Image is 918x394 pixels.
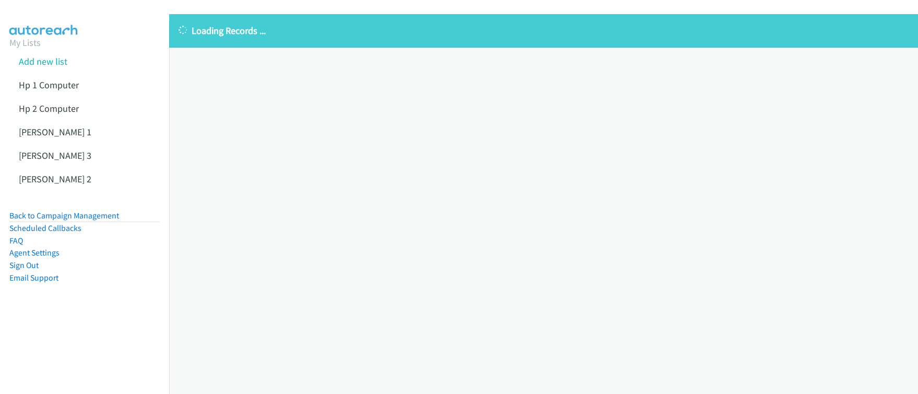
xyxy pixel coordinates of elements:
a: Agent Settings [9,248,60,258]
a: [PERSON_NAME] 1 [19,126,91,138]
a: FAQ [9,236,23,246]
p: Loading Records ... [179,24,909,38]
a: Add new list [19,55,67,67]
a: My Lists [9,37,41,49]
a: [PERSON_NAME] 3 [19,149,91,161]
a: Hp 1 Computer [19,79,79,91]
a: Scheduled Callbacks [9,223,81,233]
a: [PERSON_NAME] 2 [19,173,91,185]
a: Hp 2 Computer [19,102,79,114]
a: Back to Campaign Management [9,211,119,221]
a: Email Support [9,273,58,283]
a: Sign Out [9,260,39,270]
